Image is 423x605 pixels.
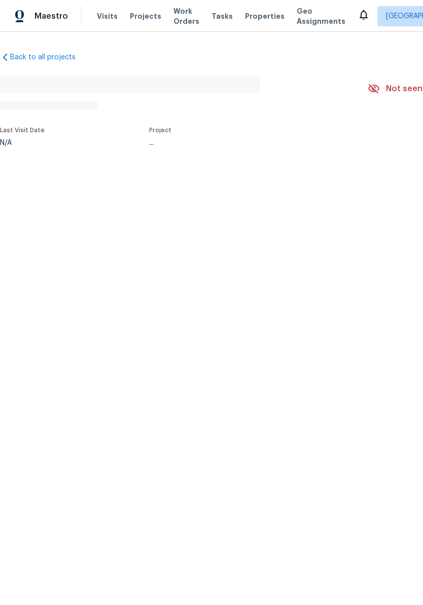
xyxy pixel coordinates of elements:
[149,127,171,133] span: Project
[149,139,344,146] div: ...
[130,11,161,21] span: Projects
[173,6,199,26] span: Work Orders
[34,11,68,21] span: Maestro
[297,6,345,26] span: Geo Assignments
[97,11,118,21] span: Visits
[245,11,285,21] span: Properties
[211,13,233,20] span: Tasks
